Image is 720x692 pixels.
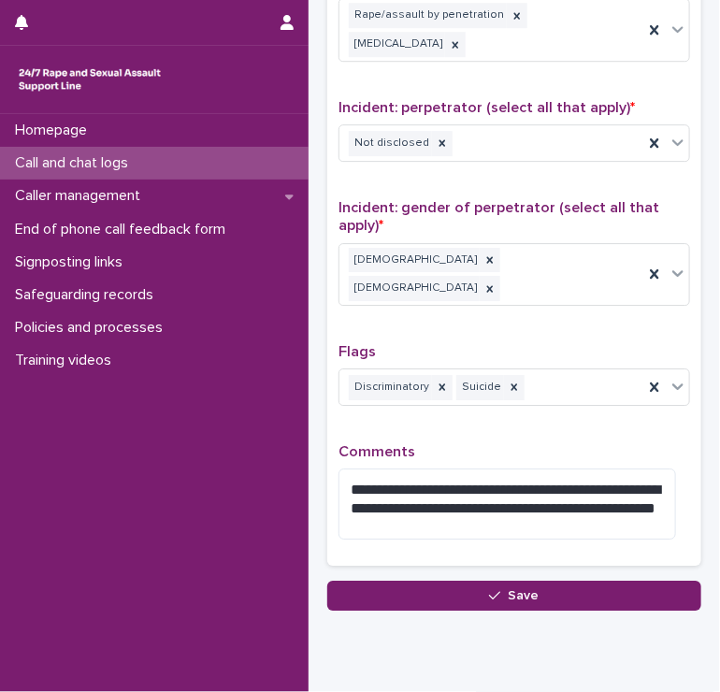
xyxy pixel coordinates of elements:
span: Save [509,589,540,602]
div: [DEMOGRAPHIC_DATA] [349,276,480,301]
p: Call and chat logs [7,154,143,172]
img: rhQMoQhaT3yELyF149Cw [15,61,165,98]
p: Safeguarding records [7,286,168,304]
p: End of phone call feedback form [7,221,240,238]
span: Flags [338,344,376,359]
p: Signposting links [7,253,137,271]
div: Suicide [456,375,504,400]
div: Not disclosed [349,131,432,156]
button: Save [327,581,701,611]
p: Training videos [7,352,126,369]
span: Comments [338,444,415,459]
div: Discriminatory [349,375,432,400]
span: Incident: gender of perpetrator (select all that apply) [338,200,659,233]
span: Incident: perpetrator (select all that apply) [338,100,635,115]
p: Homepage [7,122,102,139]
div: [MEDICAL_DATA] [349,32,445,57]
p: Caller management [7,187,155,205]
div: [DEMOGRAPHIC_DATA] [349,248,480,273]
div: Rape/assault by penetration [349,3,507,28]
p: Policies and processes [7,319,178,337]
